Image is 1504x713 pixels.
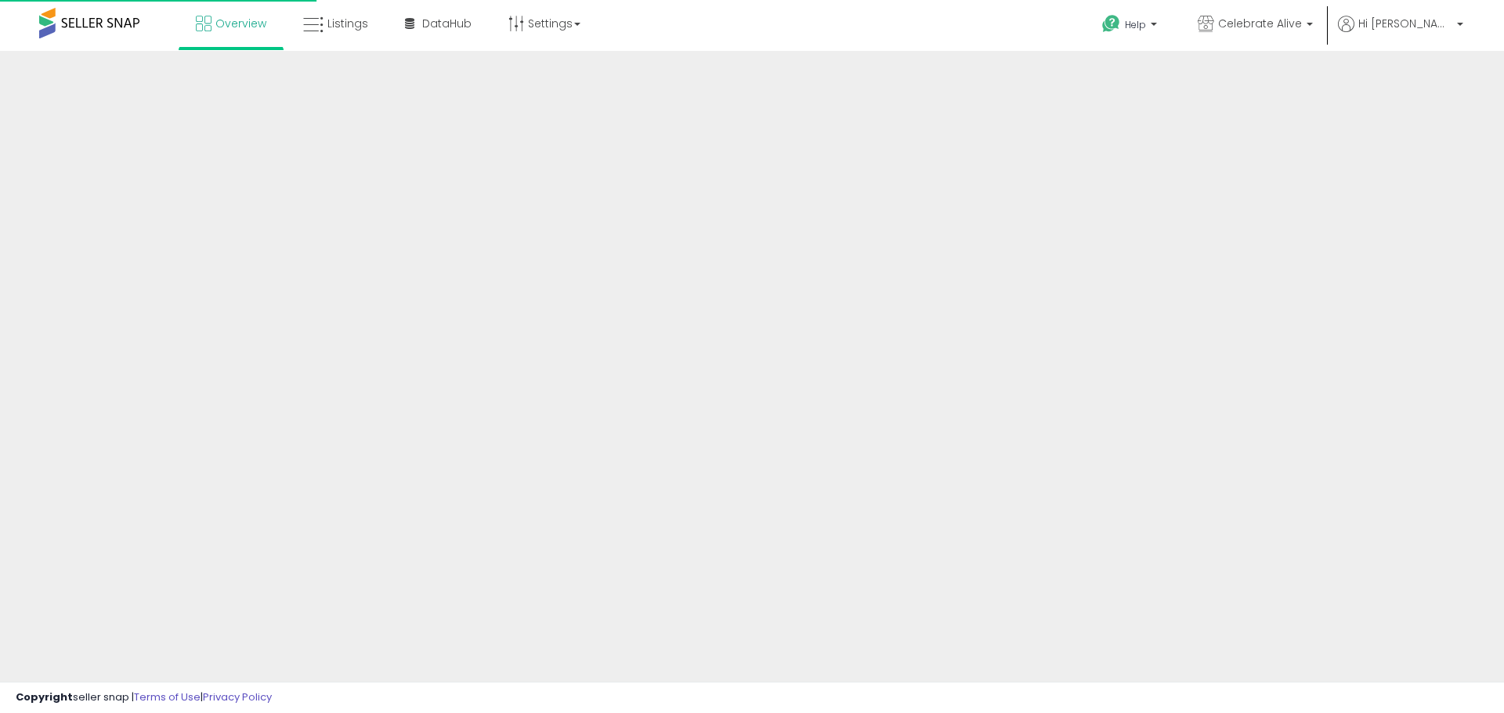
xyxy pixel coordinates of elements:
[327,16,368,31] span: Listings
[422,16,472,31] span: DataHub
[203,690,272,704] a: Privacy Policy
[16,690,73,704] strong: Copyright
[215,16,266,31] span: Overview
[134,690,201,704] a: Terms of Use
[1218,16,1302,31] span: Celebrate Alive
[1358,16,1452,31] span: Hi [PERSON_NAME]
[1090,2,1173,51] a: Help
[1338,16,1463,51] a: Hi [PERSON_NAME]
[16,690,272,705] div: seller snap | |
[1101,14,1121,34] i: Get Help
[1125,18,1146,31] span: Help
